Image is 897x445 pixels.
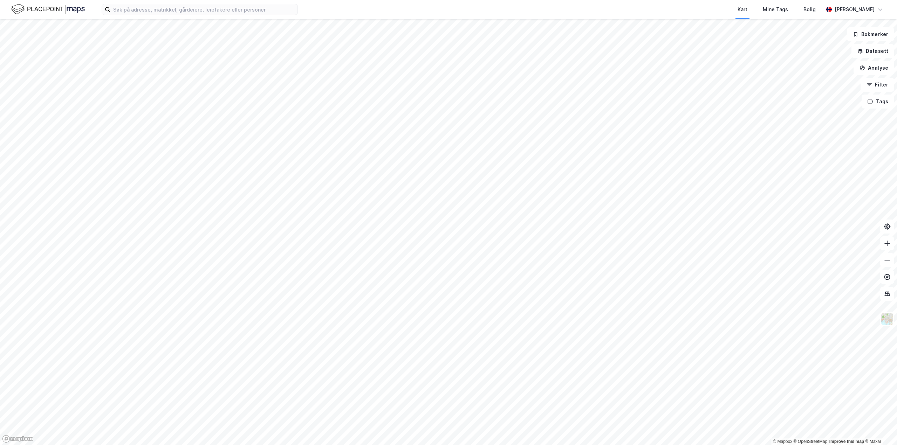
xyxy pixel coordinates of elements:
[847,27,894,41] button: Bokmerker
[11,3,85,15] img: logo.f888ab2527a4732fd821a326f86c7f29.svg
[835,5,875,14] div: [PERSON_NAME]
[851,44,894,58] button: Datasett
[862,95,894,109] button: Tags
[861,78,894,92] button: Filter
[881,312,894,326] img: Z
[738,5,747,14] div: Kart
[2,435,33,443] a: Mapbox homepage
[773,439,792,444] a: Mapbox
[862,411,897,445] iframe: Chat Widget
[763,5,788,14] div: Mine Tags
[854,61,894,75] button: Analyse
[803,5,816,14] div: Bolig
[110,4,297,15] input: Søk på adresse, matrikkel, gårdeiere, leietakere eller personer
[794,439,828,444] a: OpenStreetMap
[829,439,864,444] a: Improve this map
